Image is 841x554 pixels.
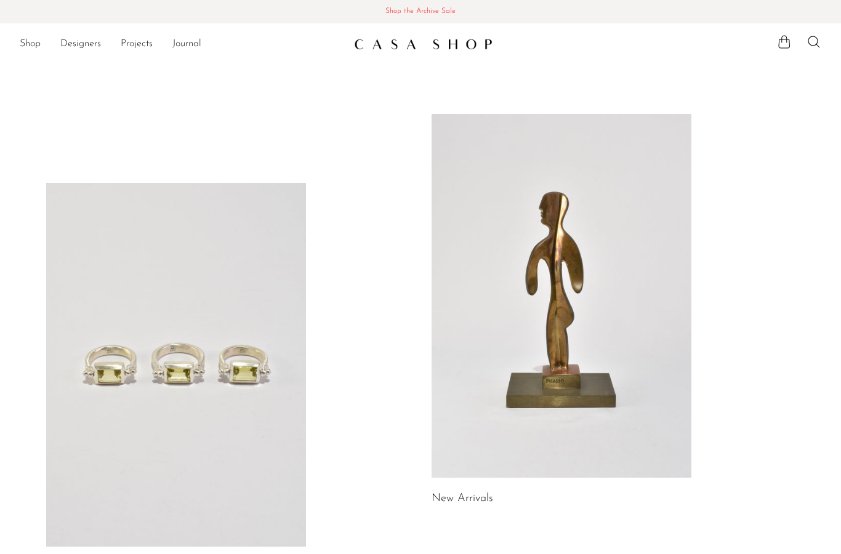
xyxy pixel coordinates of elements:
[121,36,153,52] a: Projects
[10,5,831,18] span: Shop the Archive Sale
[20,36,41,52] a: Shop
[172,36,201,52] a: Journal
[20,34,344,55] nav: Desktop navigation
[60,36,101,52] a: Designers
[20,34,344,55] ul: NEW HEADER MENU
[432,493,493,504] a: New Arrivals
